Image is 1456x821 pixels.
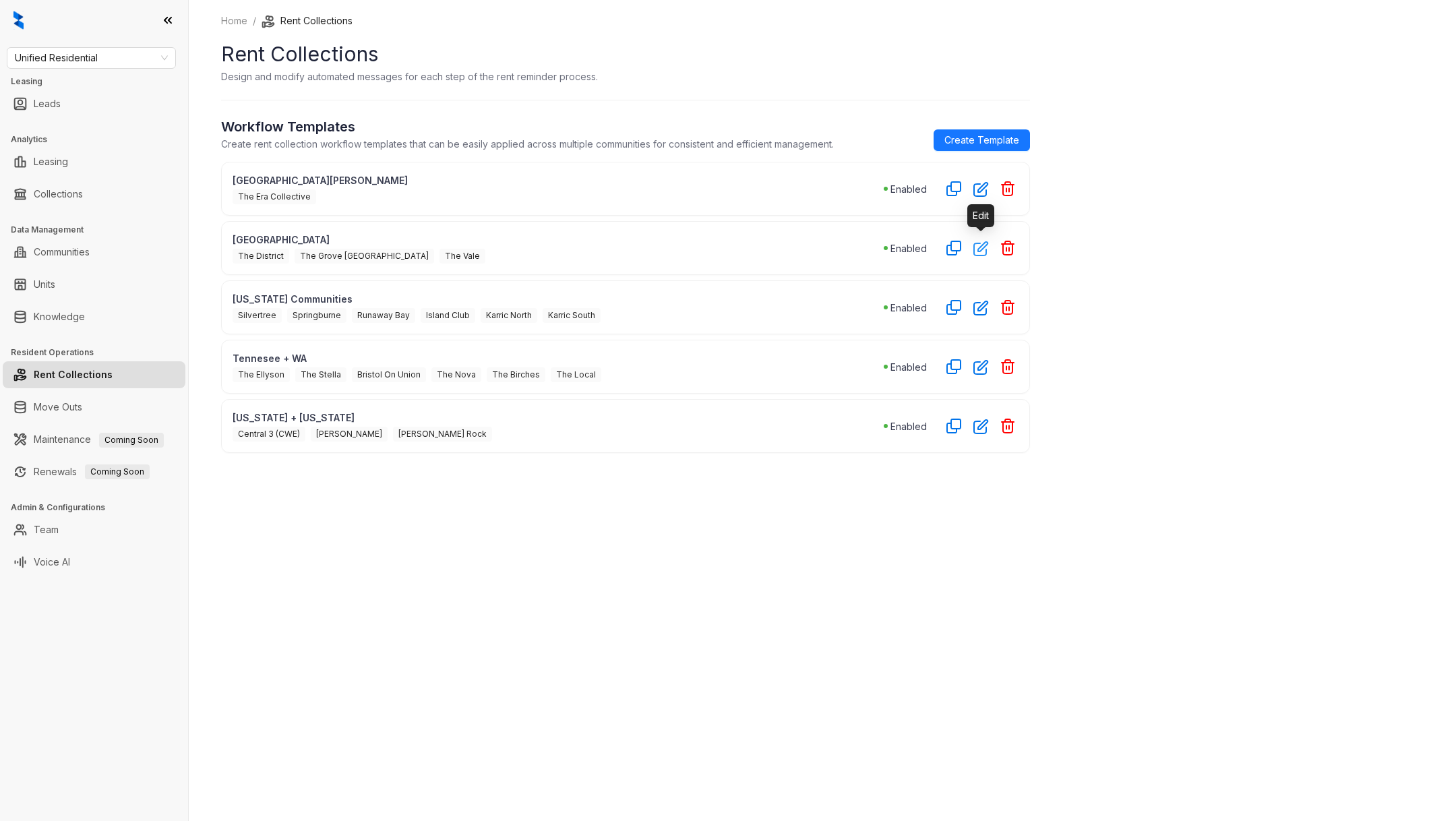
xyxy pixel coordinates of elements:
[253,13,256,28] li: /
[34,181,83,208] a: Collections
[99,433,164,448] span: Coming Soon
[439,249,485,264] span: The Vale
[481,308,537,323] span: Karric North
[233,233,884,247] p: [GEOGRAPHIC_DATA]
[3,90,185,117] li: Leads
[34,361,113,388] a: Rent Collections
[34,394,82,421] a: Move Outs
[11,501,188,514] h3: Admin & Configurations
[11,133,188,146] h3: Analytics
[221,137,834,151] p: Create rent collection workflow templates that can be easily applied across multiple communities ...
[3,394,185,421] li: Move Outs
[890,301,927,315] p: Enabled
[233,367,290,382] span: The Ellyson
[11,224,188,236] h3: Data Management
[352,308,415,323] span: Runaway Bay
[393,427,492,442] span: [PERSON_NAME] Rock
[11,346,188,359] h3: Resident Operations
[34,239,90,266] a: Communities
[3,549,185,576] li: Voice AI
[233,427,305,442] span: Central 3 (CWE)
[352,367,426,382] span: Bristol On Union
[15,48,168,68] span: Unified Residential
[3,361,185,388] li: Rent Collections
[34,458,150,485] a: RenewalsComing Soon
[890,182,927,196] p: Enabled
[487,367,545,382] span: The Birches
[233,189,316,204] span: The Era Collective
[233,308,282,323] span: Silvertree
[34,148,68,175] a: Leasing
[13,11,24,30] img: logo
[233,351,884,365] p: Tennesee + WA
[233,292,884,306] p: [US_STATE] Communities
[3,239,185,266] li: Communities
[3,148,185,175] li: Leasing
[34,271,55,298] a: Units
[3,516,185,543] li: Team
[890,241,927,255] p: Enabled
[543,308,601,323] span: Karric South
[218,13,250,28] a: Home
[551,367,601,382] span: The Local
[221,117,834,137] h2: Workflow Templates
[421,308,475,323] span: Island Club
[34,549,70,576] a: Voice AI
[85,464,150,479] span: Coming Soon
[3,426,185,453] li: Maintenance
[890,419,927,433] p: Enabled
[3,181,185,208] li: Collections
[233,249,289,264] span: The District
[221,39,1030,69] h1: Rent Collections
[3,303,185,330] li: Knowledge
[311,427,388,442] span: [PERSON_NAME]
[3,271,185,298] li: Units
[262,13,353,28] li: Rent Collections
[890,360,927,374] p: Enabled
[944,133,1019,148] span: Create Template
[34,90,61,117] a: Leads
[11,75,188,88] h3: Leasing
[295,367,346,382] span: The Stella
[34,303,85,330] a: Knowledge
[431,367,481,382] span: The Nova
[295,249,434,264] span: The Grove [GEOGRAPHIC_DATA]
[934,129,1030,151] a: Create Template
[287,308,346,323] span: Springburne
[221,69,598,84] p: Design and modify automated messages for each step of the rent reminder process.
[3,458,185,485] li: Renewals
[34,516,59,543] a: Team
[233,410,884,425] p: [US_STATE] + [US_STATE]
[967,204,994,227] div: Edit
[233,173,884,187] p: [GEOGRAPHIC_DATA][PERSON_NAME]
